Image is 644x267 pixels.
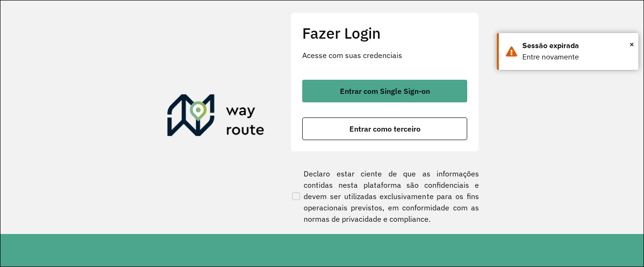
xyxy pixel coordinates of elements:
[629,37,634,51] span: ×
[522,40,631,51] div: Sessão expirada
[167,94,264,140] img: Roteirizador AmbevTech
[349,125,421,133] span: Entrar como terceiro
[302,80,467,102] button: button
[302,117,467,140] button: button
[302,50,467,61] p: Acesse com suas credenciais
[522,51,631,63] div: Entre novamente
[302,24,467,42] h2: Fazer Login
[340,87,430,95] span: Entrar com Single Sign-on
[629,37,634,51] button: Close
[290,168,479,225] label: Declaro estar ciente de que as informações contidas nesta plataforma são confidenciais e devem se...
